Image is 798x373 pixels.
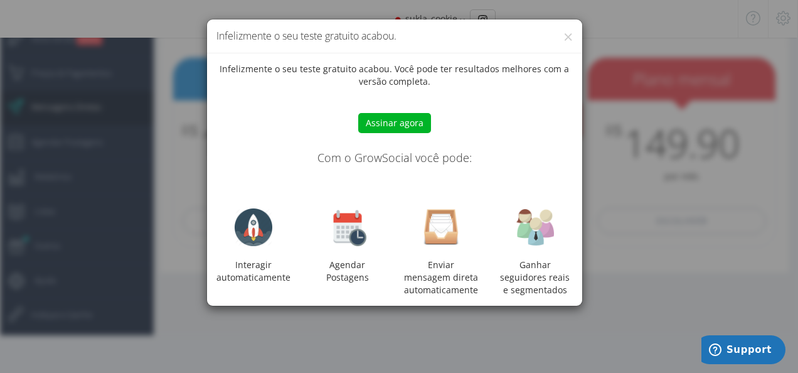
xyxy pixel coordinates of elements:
[329,208,366,246] img: calendar-clock-128.png
[563,28,573,45] button: ×
[395,208,489,296] div: Enviar mensagem direta automaticamente
[488,259,582,296] div: Ganhar seguidores reais e segmentados
[216,29,573,43] h4: Infelizmente o seu teste gratuito acabou.
[216,152,573,165] h4: Com o GrowSocial você pode:
[701,335,785,367] iframe: Opens a widget where you can find more information
[422,208,460,246] img: inbox.png
[235,208,272,246] img: rocket-128.png
[301,208,395,284] div: Agendar Postagens
[207,208,301,284] div: Interagir automaticamente
[516,208,554,246] img: users.png
[358,113,431,133] button: Assinar agora
[207,63,582,296] div: Infelizmente o seu teste gratuito acabou. Você pode ter resultados melhores com a versão completa.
